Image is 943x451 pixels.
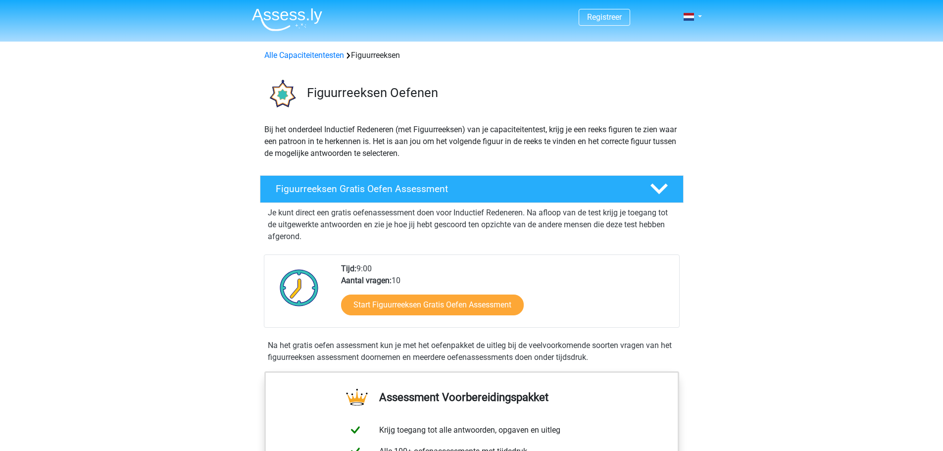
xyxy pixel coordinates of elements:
[341,264,356,273] b: Tijd:
[264,124,679,159] p: Bij het onderdeel Inductief Redeneren (met Figuurreeksen) van je capaciteitentest, krijg je een r...
[260,50,683,61] div: Figuurreeksen
[334,263,679,327] div: 9:00 10
[260,73,302,115] img: figuurreeksen
[252,8,322,31] img: Assessly
[264,340,680,363] div: Na het gratis oefen assessment kun je met het oefenpakket de uitleg bij de veelvoorkomende soorte...
[274,263,324,312] img: Klok
[307,85,676,100] h3: Figuurreeksen Oefenen
[276,183,634,195] h4: Figuurreeksen Gratis Oefen Assessment
[341,276,392,285] b: Aantal vragen:
[587,12,622,22] a: Registreer
[264,50,344,60] a: Alle Capaciteitentesten
[256,175,688,203] a: Figuurreeksen Gratis Oefen Assessment
[268,207,676,243] p: Je kunt direct een gratis oefenassessment doen voor Inductief Redeneren. Na afloop van de test kr...
[341,295,524,315] a: Start Figuurreeksen Gratis Oefen Assessment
